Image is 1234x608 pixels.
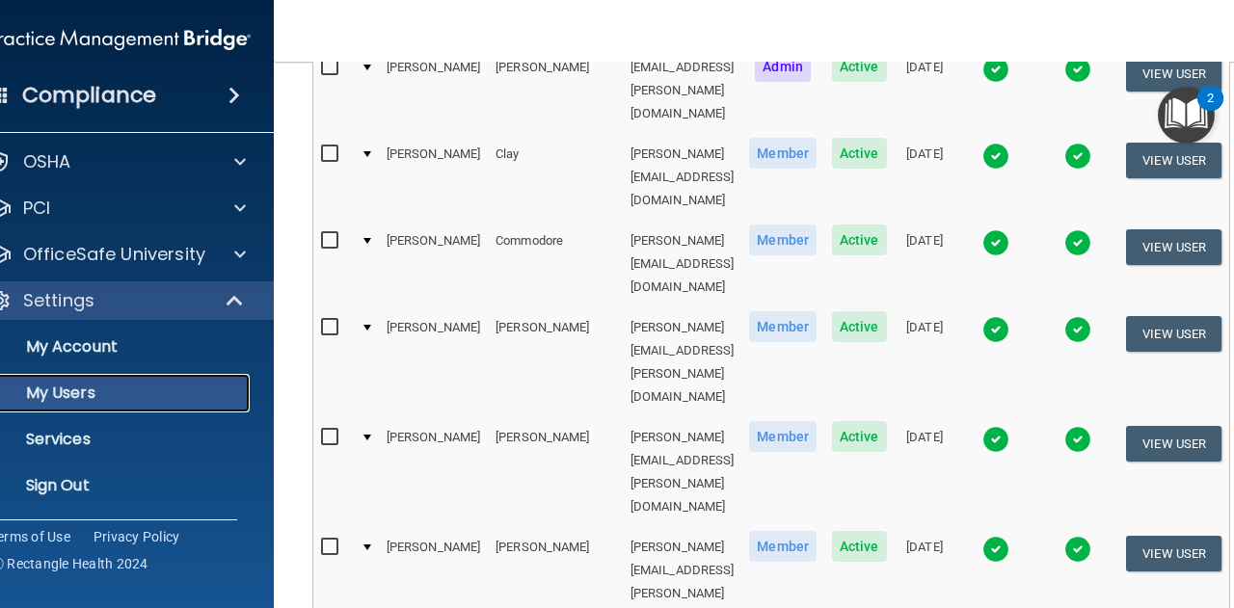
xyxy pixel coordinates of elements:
[749,225,817,255] span: Member
[1126,316,1221,352] button: View User
[488,307,623,417] td: [PERSON_NAME]
[488,47,623,134] td: [PERSON_NAME]
[23,243,205,266] p: OfficeSafe University
[1064,316,1091,343] img: tick.e7d51cea.svg
[1064,426,1091,453] img: tick.e7d51cea.svg
[488,221,623,307] td: Commodore
[94,527,180,546] a: Privacy Policy
[755,51,811,82] span: Admin
[623,47,742,134] td: [EMAIL_ADDRESS][PERSON_NAME][DOMAIN_NAME]
[623,221,742,307] td: [PERSON_NAME][EMAIL_ADDRESS][DOMAIN_NAME]
[23,289,94,312] p: Settings
[623,307,742,417] td: [PERSON_NAME][EMAIL_ADDRESS][PERSON_NAME][DOMAIN_NAME]
[749,138,817,169] span: Member
[488,417,623,527] td: [PERSON_NAME]
[1158,87,1215,144] button: Open Resource Center, 2 new notifications
[1126,426,1221,462] button: View User
[1064,56,1091,83] img: tick.e7d51cea.svg
[1207,98,1214,123] div: 2
[1064,536,1091,563] img: tick.e7d51cea.svg
[749,311,817,342] span: Member
[623,417,742,527] td: [PERSON_NAME][EMAIL_ADDRESS][PERSON_NAME][DOMAIN_NAME]
[832,311,887,342] span: Active
[982,316,1009,343] img: tick.e7d51cea.svg
[982,426,1009,453] img: tick.e7d51cea.svg
[1126,229,1221,265] button: View User
[488,134,623,221] td: Clay
[895,307,955,417] td: [DATE]
[982,229,1009,256] img: tick.e7d51cea.svg
[1126,536,1221,571] button: View User
[832,225,887,255] span: Active
[23,150,71,173] p: OSHA
[379,417,488,527] td: [PERSON_NAME]
[379,307,488,417] td: [PERSON_NAME]
[832,51,887,82] span: Active
[832,421,887,452] span: Active
[623,134,742,221] td: [PERSON_NAME][EMAIL_ADDRESS][DOMAIN_NAME]
[379,134,488,221] td: [PERSON_NAME]
[379,221,488,307] td: [PERSON_NAME]
[832,138,887,169] span: Active
[749,531,817,562] span: Member
[895,417,955,527] td: [DATE]
[895,221,955,307] td: [DATE]
[900,471,1211,548] iframe: Drift Widget Chat Controller
[982,56,1009,83] img: tick.e7d51cea.svg
[1064,143,1091,170] img: tick.e7d51cea.svg
[22,82,156,109] h4: Compliance
[1064,229,1091,256] img: tick.e7d51cea.svg
[982,143,1009,170] img: tick.e7d51cea.svg
[895,47,955,134] td: [DATE]
[1126,56,1221,92] button: View User
[832,531,887,562] span: Active
[23,197,50,220] p: PCI
[895,134,955,221] td: [DATE]
[749,421,817,452] span: Member
[1126,143,1221,178] button: View User
[379,47,488,134] td: [PERSON_NAME]
[982,536,1009,563] img: tick.e7d51cea.svg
